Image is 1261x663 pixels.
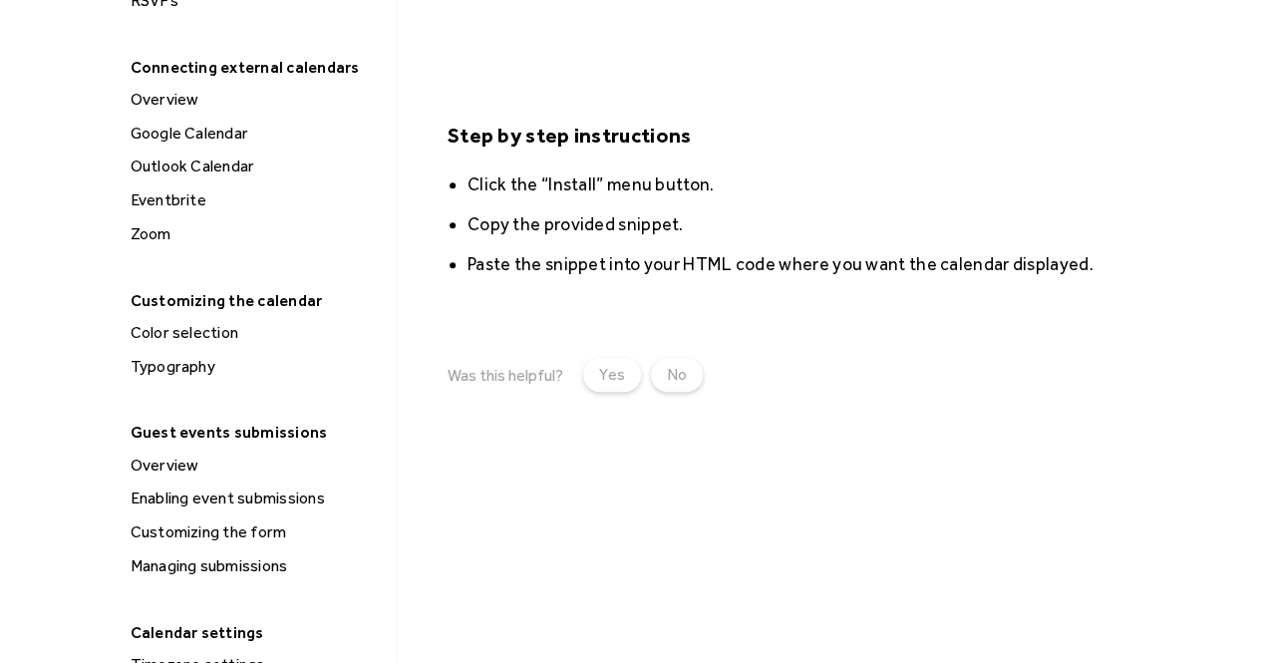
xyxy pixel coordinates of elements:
div: Overview [125,453,389,479]
a: Zoom [123,221,389,247]
div: Outlook Calendar [125,154,389,179]
a: Typography [123,354,389,380]
a: Managing submissions [123,553,389,579]
a: Enabling event submissions [123,486,389,511]
div: Guest events submissions [121,417,387,448]
h5: Step by step instructions [448,121,1141,150]
div: Was this helpful? [448,366,563,385]
a: Google Calendar [123,121,389,147]
div: No [667,363,687,387]
div: Google Calendar [125,121,389,147]
div: Typography [125,354,389,380]
div: Customizing the form [125,519,389,545]
div: Yes [599,363,625,387]
a: Overview [123,453,389,479]
li: Copy the provided snippet. [468,209,1141,238]
div: Connecting external calendars [121,52,387,83]
div: Overview [125,87,389,113]
div: Zoom [125,221,389,247]
li: Click the “Install” menu button. [468,169,1141,198]
div: Enabling event submissions [125,486,389,511]
a: Yes [583,358,641,392]
div: Managing submissions [125,553,389,579]
a: No [651,358,703,392]
a: Outlook Calendar [123,154,389,179]
div: Color selection [125,320,389,346]
div: Eventbrite [125,187,389,213]
a: Color selection [123,320,389,346]
li: Paste the snippet into your HTML code where you want the calendar displayed. [468,249,1141,278]
a: Customizing the form [123,519,389,545]
p: ‍ [448,60,1141,89]
a: Eventbrite [123,187,389,213]
a: Overview [123,87,389,113]
div: Calendar settings [121,617,387,648]
div: Customizing the calendar [121,285,387,316]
